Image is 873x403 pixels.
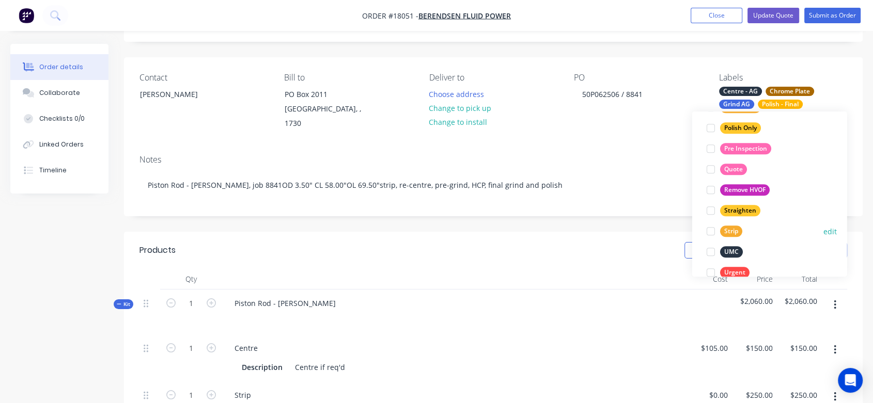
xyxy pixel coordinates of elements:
[720,267,750,278] div: Urgent
[838,368,863,393] div: Open Intercom Messenger
[687,269,732,289] div: Cost
[285,87,370,102] div: PO Box 2011
[226,296,344,311] div: Piston Rod - [PERSON_NAME]
[291,360,349,375] div: Centre if req'd
[766,87,814,96] div: Chrome Plate
[362,11,418,21] span: Order #18051 -
[10,132,108,157] button: Linked Orders
[720,122,761,134] div: Polish Only
[424,115,493,129] button: Change to install
[719,87,762,96] div: Centre - AG
[39,88,80,98] div: Collaborate
[226,388,259,402] div: Strip
[720,184,770,196] div: Remove HVOF
[10,80,108,106] button: Collaborate
[19,8,34,23] img: Factory
[691,8,742,23] button: Close
[139,244,176,256] div: Products
[720,164,747,175] div: Quote
[574,87,651,102] div: 50P062506 / 8841
[226,341,266,356] div: Centre
[285,102,370,131] div: [GEOGRAPHIC_DATA], , 1730
[703,141,775,156] button: Pre Inspection
[823,226,837,237] button: edit
[781,296,817,307] span: $2,060.00
[720,225,742,237] div: Strip
[160,269,222,289] div: Qty
[39,62,83,72] div: Order details
[424,87,490,101] button: Choose address
[758,100,803,109] div: Polish - Final
[732,269,777,289] div: Price
[429,73,557,83] div: Deliver to
[10,157,108,183] button: Timeline
[114,299,133,309] button: Kit
[703,121,765,135] button: Polish Only
[117,300,130,308] span: Kit
[720,246,743,257] div: UMC
[703,100,765,115] button: Polish - Pre
[703,224,746,238] button: Strip
[574,73,702,83] div: PO
[418,11,511,21] a: Berendsen Fluid Power
[703,265,754,280] button: Urgent
[139,169,847,201] div: Piston Rod - [PERSON_NAME], job 8841OD 3.50" CL 58.00"OL 69.50"strip, re-centre, pre-grind, HCP, ...
[276,87,379,131] div: PO Box 2011[GEOGRAPHIC_DATA], , 1730
[736,296,773,307] span: $2,060.00
[703,245,747,259] button: UMC
[139,155,847,165] div: Notes
[39,140,84,149] div: Linked Orders
[703,183,774,197] button: Remove HVOF
[39,166,67,175] div: Timeline
[747,8,799,23] button: Update Quote
[238,360,287,375] div: Description
[804,8,861,23] button: Submit as Order
[139,73,268,83] div: Contact
[684,242,765,259] button: Show / Hide columns
[720,143,771,154] div: Pre Inspection
[776,269,821,289] div: Total
[10,54,108,80] button: Order details
[10,106,108,132] button: Checklists 0/0
[719,100,754,109] div: Grind AG
[39,114,85,123] div: Checklists 0/0
[140,87,226,102] div: [PERSON_NAME]
[284,73,412,83] div: Bill to
[703,162,751,176] button: Quote
[719,73,847,83] div: Labels
[424,101,497,115] button: Change to pick up
[703,203,765,218] button: Straighten
[720,205,760,216] div: Straighten
[131,87,235,120] div: [PERSON_NAME]
[720,102,761,113] div: Polish - Pre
